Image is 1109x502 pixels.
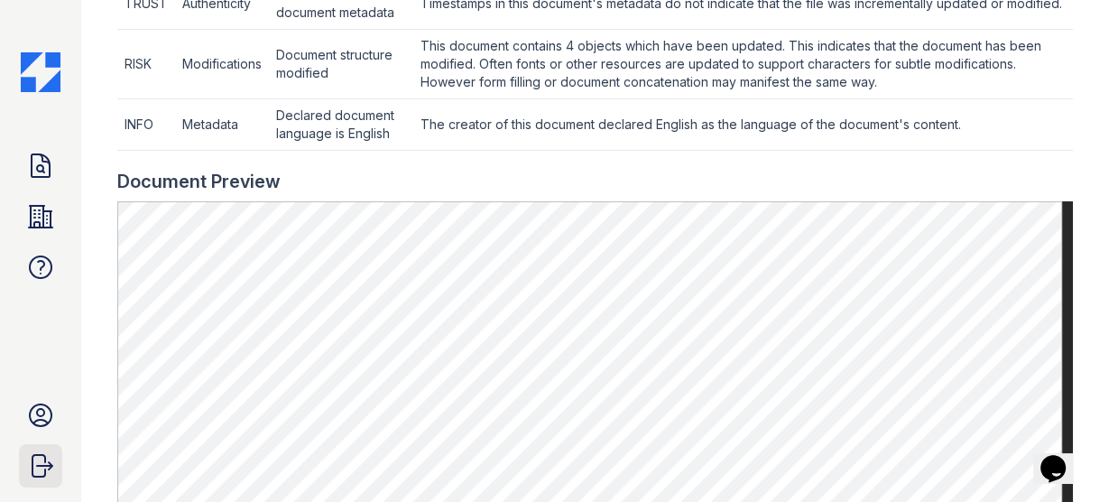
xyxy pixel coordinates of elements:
[269,30,413,99] td: Document structure modified
[117,30,175,99] td: RISK
[117,169,281,194] div: Document Preview
[413,99,1073,151] td: The creator of this document declared English as the language of the document's content.
[175,99,269,151] td: Metadata
[21,52,60,92] img: CE_Icon_Blue-c292c112584629df590d857e76928e9f676e5b41ef8f769ba2f05ee15b207248.png
[1033,430,1091,484] iframe: chat widget
[117,99,175,151] td: INFO
[269,99,413,151] td: Declared document language is English
[413,30,1073,99] td: This document contains 4 objects which have been updated. This indicates that the document has be...
[175,30,269,99] td: Modifications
